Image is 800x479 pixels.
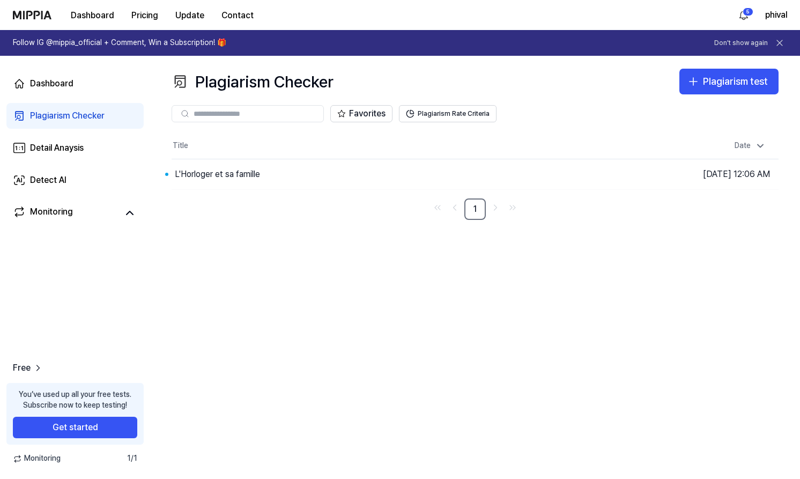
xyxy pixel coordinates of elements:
[30,205,73,220] div: Monitoring
[13,453,61,464] span: Monitoring
[13,205,118,220] a: Monitoring
[488,200,503,215] a: Go to next page
[13,417,137,438] button: Get started
[62,5,123,26] button: Dashboard
[730,137,770,154] div: Date
[765,9,787,21] button: phival
[6,71,144,97] a: Dashboard
[172,198,779,220] nav: pagination
[399,105,497,122] button: Plagiarism Rate Criteria
[167,1,213,30] a: Update
[6,167,144,193] a: Detect AI
[447,200,462,215] a: Go to previous page
[505,200,520,215] a: Go to last page
[6,103,144,129] a: Plagiarism Checker
[172,133,627,159] th: Title
[735,6,752,24] button: 알림5
[123,5,167,26] button: Pricing
[30,77,73,90] div: Dashboard
[430,200,445,215] a: Go to first page
[30,109,105,122] div: Plagiarism Checker
[703,74,768,90] div: Plagiarism test
[743,8,753,16] div: 5
[175,168,260,181] div: L'Horloger et sa famille
[30,174,66,187] div: Detect AI
[464,198,486,220] a: 1
[627,159,779,189] td: [DATE] 12:06 AM
[13,38,226,48] h1: Follow IG @mippia_official + Comment, Win a Subscription! 🎁
[127,453,137,464] span: 1 / 1
[13,362,43,374] a: Free
[172,69,334,94] div: Plagiarism Checker
[167,5,213,26] button: Update
[13,11,51,19] img: logo
[13,362,31,374] span: Free
[714,39,768,48] button: Don't show again
[737,9,750,21] img: 알림
[213,5,262,26] button: Contact
[679,69,779,94] button: Plagiarism test
[19,389,131,410] div: You’ve used up all your free tests. Subscribe now to keep testing!
[330,105,392,122] button: Favorites
[30,142,84,154] div: Detail Anaysis
[6,135,144,161] a: Detail Anaysis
